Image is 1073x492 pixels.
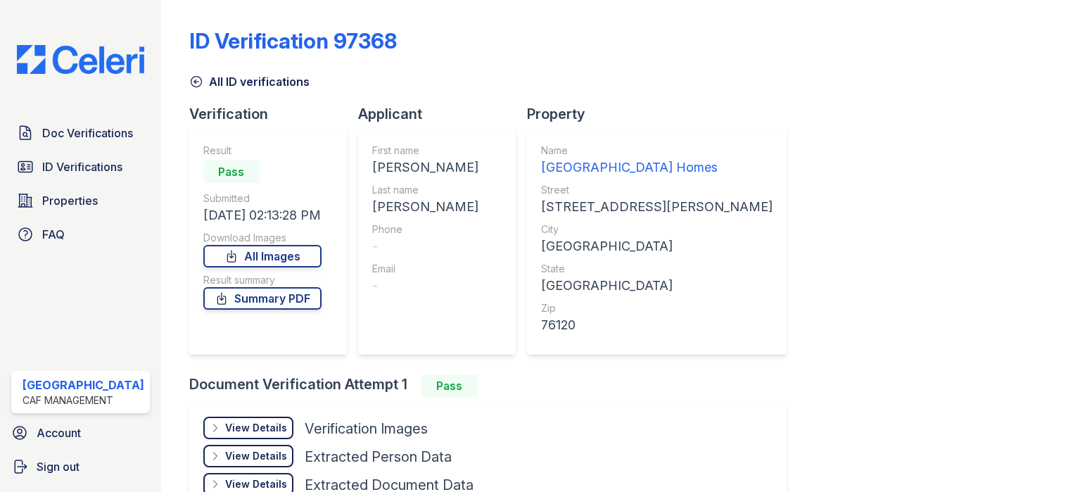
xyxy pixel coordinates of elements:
div: Name [541,144,773,158]
a: Sign out [6,453,155,481]
a: All ID verifications [189,73,310,90]
div: Verification Images [305,419,428,439]
span: FAQ [42,226,65,243]
div: [STREET_ADDRESS][PERSON_NAME] [541,197,773,217]
div: First name [372,144,478,158]
span: Sign out [37,458,80,475]
div: [GEOGRAPHIC_DATA] Homes [541,158,773,177]
div: Last name [372,183,478,197]
img: CE_Logo_Blue-a8612792a0a2168367f1c8372b55b34899dd931a85d93a1a3d3e32e68fde9ad4.png [6,45,155,74]
span: Doc Verifications [42,125,133,141]
div: View Details [225,477,287,491]
div: Street [541,183,773,197]
div: Phone [372,222,478,236]
a: ID Verifications [11,153,150,181]
div: [GEOGRAPHIC_DATA] [541,276,773,296]
div: [PERSON_NAME] [372,197,478,217]
div: Document Verification Attempt 1 [189,374,798,397]
a: FAQ [11,220,150,248]
div: Result [203,144,322,158]
a: All Images [203,245,322,267]
span: Properties [42,192,98,209]
div: [PERSON_NAME] [372,158,478,177]
div: CAF Management [23,393,144,408]
div: Download Images [203,231,322,245]
span: Account [37,424,81,441]
div: View Details [225,421,287,435]
div: Result summary [203,273,322,287]
div: - [372,236,478,256]
a: Summary PDF [203,287,322,310]
div: Applicant [358,104,527,124]
div: City [541,222,773,236]
div: - [372,276,478,296]
div: [GEOGRAPHIC_DATA] [541,236,773,256]
a: Account [6,419,155,447]
div: Pass [203,160,260,183]
a: Doc Verifications [11,119,150,147]
div: State [541,262,773,276]
a: Properties [11,187,150,215]
div: [GEOGRAPHIC_DATA] [23,377,144,393]
div: [DATE] 02:13:28 PM [203,206,322,225]
div: ID Verification 97368 [189,28,397,53]
a: Name [GEOGRAPHIC_DATA] Homes [541,144,773,177]
div: Verification [189,104,358,124]
div: Pass [421,374,478,397]
div: Zip [541,301,773,315]
div: Property [527,104,798,124]
div: Email [372,262,478,276]
span: ID Verifications [42,158,122,175]
div: View Details [225,449,287,463]
div: 76120 [541,315,773,335]
div: Extracted Person Data [305,447,452,467]
div: Submitted [203,191,322,206]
